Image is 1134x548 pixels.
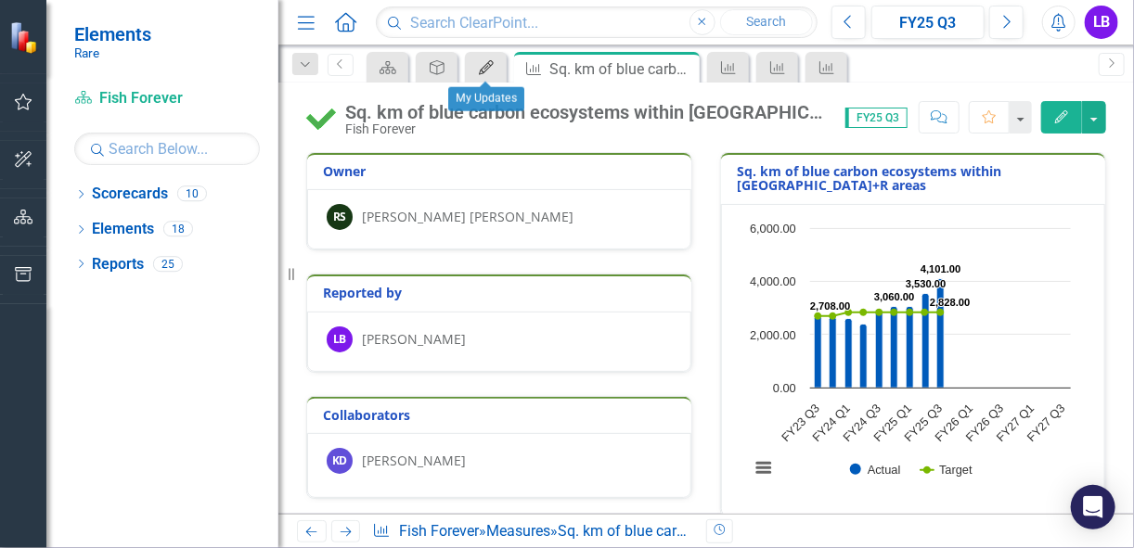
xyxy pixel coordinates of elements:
path: FY24 Q4, 3,060. Actual. [891,306,898,388]
h3: Collaborators [323,408,682,422]
text: FY25 Q1 [871,401,915,444]
path: FY25 Q1, 2,828. Target. [907,309,914,316]
div: 25 [153,256,183,272]
div: Chart. Highcharts interactive chart. [741,219,1086,497]
div: KD [327,448,353,474]
img: At or Above Target [306,103,336,133]
input: Search Below... [74,133,260,165]
a: Fish Forever [399,522,479,540]
text: 4,101.00 [921,263,961,274]
text: FY27 Q1 [994,401,1037,444]
a: Elements [92,219,154,240]
path: FY23 Q4, 2,688. Target. [830,312,837,320]
div: [PERSON_NAME] [362,330,466,349]
svg: Interactive chart [741,219,1080,497]
path: FY25 Q2, 3,530. Actual. [922,293,930,388]
button: Show Target [921,463,973,476]
h3: Owner [323,164,682,178]
small: Rare [74,45,151,60]
div: Fish Forever [345,122,827,136]
span: Search [746,14,786,29]
path: FY24 Q2, 2,399. Actual. [860,324,868,388]
div: Sq. km of blue carbon ecosystems within [GEOGRAPHIC_DATA]+R areas [345,102,827,122]
h3: Sq. km of blue carbon ecosystems within [GEOGRAPHIC_DATA]+R areas [737,164,1096,193]
path: FY24 Q4, 2,828. Target. [891,309,898,316]
span: Elements [74,23,151,45]
path: FY24 Q3, 2,828. Target. [876,309,883,316]
path: FY25 Q1, 3,060. Actual. [907,306,914,388]
path: FY23 Q3, 2,708. Actual. [815,315,822,388]
text: FY26 Q3 [963,401,1007,444]
img: ClearPoint Strategy [9,21,42,54]
button: LB [1085,6,1118,39]
div: 18 [163,222,193,237]
a: Scorecards [92,184,168,205]
text: 3,060.00 [874,291,915,302]
div: Sq. km of blue carbon ecosystems within [GEOGRAPHIC_DATA]+R areas [558,522,1028,540]
text: 2,708.00 [810,300,851,312]
text: FY24 Q3 [841,401,884,444]
text: FY25 Q3 [902,401,946,444]
path: FY24 Q1, 2,828. Target. [845,309,853,316]
path: FY25 Q2, 2,828. Target. [921,309,929,316]
button: FY25 Q3 [871,6,985,39]
a: Fish Forever [74,88,260,109]
a: Measures [486,522,550,540]
path: FY25 Q3, 2,828. Target. [937,309,945,316]
text: FY23 Q3 [779,401,822,444]
path: FY23 Q4, 2,656. Actual. [830,316,837,388]
text: FY26 Q1 [933,401,976,444]
button: Show Actual [850,463,901,476]
text: 2,828.00 [930,297,971,308]
path: FY24 Q3, 2,955. Actual. [876,309,883,388]
div: » » [372,521,692,542]
text: FY27 Q3 [1024,401,1068,444]
path: FY24 Q1, 2,588.95. Actual. [845,318,853,388]
text: 3,530.00 [906,278,947,289]
div: FY25 Q3 [878,12,978,34]
div: My Updates [448,87,524,111]
button: View chart menu, Chart [751,455,777,481]
text: 4,000.00 [750,274,796,288]
path: FY24 Q2, 2,828. Target. [860,309,868,316]
div: 10 [177,186,207,202]
span: FY25 Q3 [845,108,908,128]
g: Target, series 2 of 2. Line with 17 data points. [815,309,945,320]
text: 2,000.00 [750,328,796,342]
div: Open Intercom Messenger [1071,485,1115,529]
path: FY25 Q3, 4,101. Actual. [937,278,945,388]
path: FY23 Q3, 2,688. Target. [815,312,822,320]
text: 0.00 [773,381,796,395]
div: [PERSON_NAME] [362,452,466,470]
text: FY24 Q1 [809,401,853,444]
div: [PERSON_NAME] [PERSON_NAME] [362,208,573,226]
div: RS [327,204,353,230]
text: 6,000.00 [750,222,796,236]
div: LB [327,326,353,352]
h3: Reported by [323,286,682,299]
div: Sq. km of blue carbon ecosystems within [GEOGRAPHIC_DATA]+R areas [549,57,695,81]
input: Search ClearPoint... [376,6,818,39]
a: Reports [92,254,144,275]
button: Search [720,9,813,35]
